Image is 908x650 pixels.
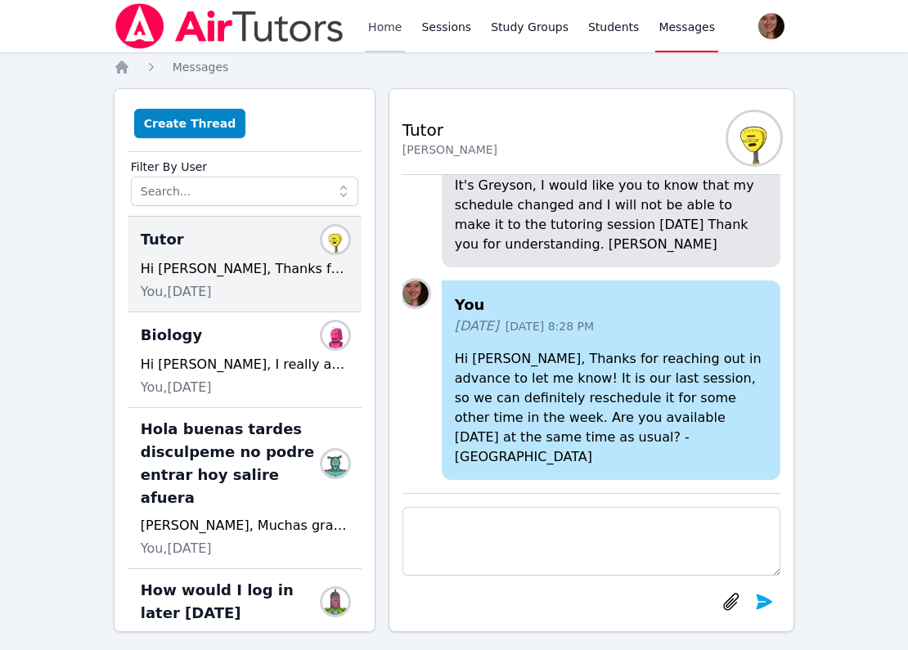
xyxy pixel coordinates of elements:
p: It's Greyson, I would like you to know that my schedule changed and I will not be able to make it... [455,176,768,254]
span: Messages [659,19,715,35]
div: Hola buenas tardes disculpeme no podre entrar hoy salire afueraJOANNA ORTIZ MENDEZ[PERSON_NAME], ... [128,408,362,569]
img: Mason Gallo [322,589,348,615]
img: Air Tutors [114,3,345,49]
img: Greyson Donaldson [322,226,348,253]
label: Filter By User [131,152,358,177]
img: JOANNA ORTIZ MENDEZ [322,451,348,477]
div: [PERSON_NAME] [402,141,497,158]
span: You, [DATE] [141,282,212,302]
span: [DATE] 8:28 PM [506,318,594,334]
img: Nelson Martinez-Juarez [322,322,348,348]
div: [PERSON_NAME], Muchas gracias por avisarme! Nos vemos la próxima semana. -[GEOGRAPHIC_DATA] [141,516,348,536]
div: TutorGreyson DonaldsonHi [PERSON_NAME], Thanks for reaching out in advance to let me know! It is ... [128,217,362,312]
input: Search... [131,177,358,206]
div: How would I log in later [DATE]Mason Gallo [128,569,362,642]
span: [DATE] [455,316,499,336]
p: Hi [PERSON_NAME], Thanks for reaching out in advance to let me know! It is our last session, so w... [455,349,768,467]
span: Tutor [141,228,184,251]
button: Create Thread [134,109,246,138]
h4: You [455,294,768,316]
div: Hi [PERSON_NAME], Thanks for reaching out in advance to let me know! It is our last session, so w... [141,259,348,279]
span: Hola buenas tardes disculpeme no podre entrar hoy salire afuera [141,418,329,509]
a: Messages [173,59,229,75]
span: You, [DATE] [141,378,212,397]
span: How would I log in later [DATE] [141,579,329,625]
img: Greyson Donaldson [728,112,780,164]
span: Messages [173,61,229,74]
nav: Breadcrumb [114,59,795,75]
span: You, [DATE] [141,539,212,558]
h2: Tutor [402,119,497,141]
img: Jailene Garcia [402,280,429,307]
div: BiologyNelson Martinez-JuarezHi [PERSON_NAME], I really appreciate you reaching out to explain th... [128,312,362,408]
div: Hi [PERSON_NAME], I really appreciate you reaching out to explain the situation! It is not on you... [141,355,348,374]
span: Biology [141,324,202,347]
